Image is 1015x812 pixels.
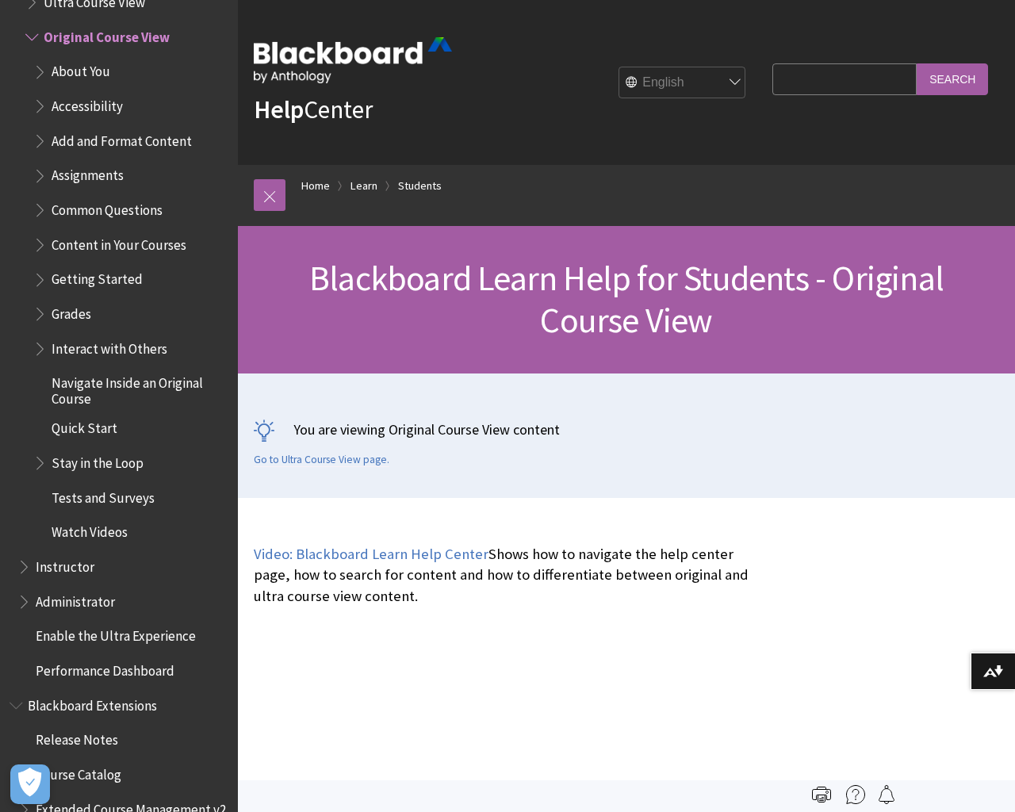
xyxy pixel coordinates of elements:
img: More help [846,785,865,804]
span: Interact with Others [52,335,167,357]
a: Go to Ultra Course View page. [254,453,389,467]
p: You are viewing Original Course View content [254,419,999,439]
span: Content in Your Courses [52,232,186,253]
a: Video: Blackboard Learn Help Center [254,545,488,564]
span: Stay in the Loop [52,450,144,471]
span: Instructor [36,553,94,575]
span: Getting Started [52,266,143,288]
span: Navigate Inside an Original Course [52,370,227,407]
span: Original Course View [44,24,170,45]
span: Quick Start [52,416,117,437]
a: Students [398,176,442,196]
p: Shows how to navigate the help center page, how to search for content and how to differentiate be... [254,544,764,607]
span: Assignments [52,163,124,184]
img: Print [812,785,831,804]
span: Performance Dashboard [36,657,174,679]
a: HelpCenter [254,94,373,125]
span: Blackboard Learn Help for Students - Original Course View [309,256,944,342]
img: Follow this page [877,785,896,804]
span: Release Notes [36,727,118,749]
span: Administrator [36,588,115,610]
select: Site Language Selector [619,67,746,99]
a: Learn [350,176,377,196]
img: Blackboard by Anthology [254,37,452,83]
span: Tests and Surveys [52,485,155,506]
button: Open Preferences [10,764,50,804]
a: Home [301,176,330,196]
span: Watch Videos [52,519,128,541]
span: About You [52,59,110,80]
strong: Help [254,94,304,125]
input: Search [917,63,988,94]
span: Course Catalog [36,761,121,783]
span: Add and Format Content [52,128,192,149]
span: Accessibility [52,93,123,114]
span: Blackboard Extensions [28,692,157,714]
span: Enable the Ultra Experience [36,623,196,645]
span: Common Questions [52,197,163,218]
span: Grades [52,301,91,322]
